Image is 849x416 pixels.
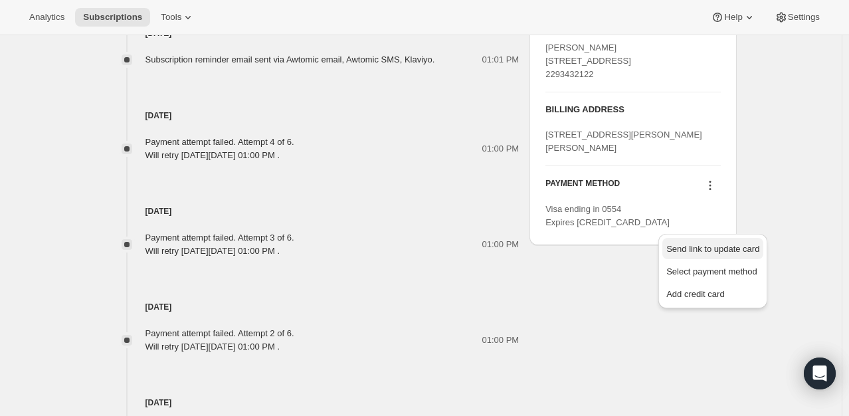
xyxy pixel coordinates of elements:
[482,238,519,251] span: 01:00 PM
[662,238,763,259] button: Send link to update card
[804,358,836,389] div: Open Intercom Messenger
[482,334,519,347] span: 01:00 PM
[662,283,763,304] button: Add credit card
[662,260,763,282] button: Select payment method
[106,300,519,314] h4: [DATE]
[545,204,670,227] span: Visa ending in 0554 Expires [CREDIT_CARD_DATA]
[145,231,294,258] div: Payment attempt failed. Attempt 3 of 6. Will retry [DATE][DATE] 01:00 PM .
[106,109,519,122] h4: [DATE]
[666,244,759,254] span: Send link to update card
[666,266,757,276] span: Select payment method
[767,8,828,27] button: Settings
[145,327,294,354] div: Payment attempt failed. Attempt 2 of 6. Will retry [DATE][DATE] 01:00 PM .
[153,8,203,27] button: Tools
[29,12,64,23] span: Analytics
[724,12,742,23] span: Help
[788,12,820,23] span: Settings
[106,396,519,409] h4: [DATE]
[83,12,142,23] span: Subscriptions
[703,8,763,27] button: Help
[666,289,724,299] span: Add credit card
[145,54,435,64] span: Subscription reminder email sent via Awtomic email, Awtomic SMS, Klaviyo.
[75,8,150,27] button: Subscriptions
[545,43,631,79] span: [PERSON_NAME] [STREET_ADDRESS] 2293432122
[106,205,519,218] h4: [DATE]
[21,8,72,27] button: Analytics
[161,12,181,23] span: Tools
[145,136,294,162] div: Payment attempt failed. Attempt 4 of 6. Will retry [DATE][DATE] 01:00 PM .
[545,103,720,116] h3: BILLING ADDRESS
[545,130,702,153] span: [STREET_ADDRESS][PERSON_NAME][PERSON_NAME]
[545,178,620,196] h3: PAYMENT METHOD
[482,53,519,66] span: 01:01 PM
[482,142,519,156] span: 01:00 PM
